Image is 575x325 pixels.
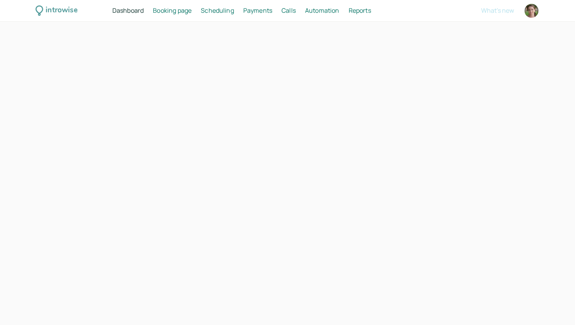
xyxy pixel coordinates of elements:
div: introwise [46,5,77,17]
a: Dashboard [112,6,144,16]
span: Reports [348,6,371,15]
a: Calls [282,6,296,16]
iframe: Chat Widget [536,288,575,325]
span: Booking page [153,6,192,15]
span: Payments [243,6,272,15]
a: introwise [36,5,78,17]
a: Scheduling [201,6,234,16]
a: Automation [305,6,339,16]
span: Dashboard [112,6,144,15]
span: Scheduling [201,6,234,15]
a: Reports [348,6,371,16]
a: Payments [243,6,272,16]
span: Automation [305,6,339,15]
span: What's new [481,6,514,15]
a: Account [523,3,539,19]
button: What's new [481,7,514,14]
a: Booking page [153,6,192,16]
span: Calls [282,6,296,15]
